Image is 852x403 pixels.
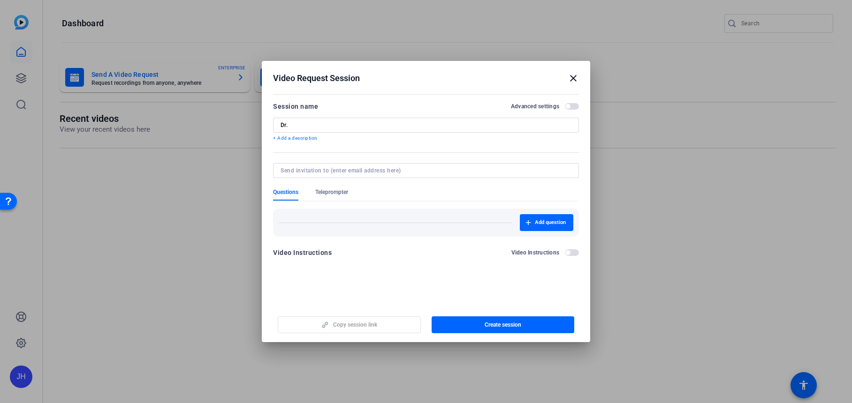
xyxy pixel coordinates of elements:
[432,316,575,333] button: Create session
[273,73,579,84] div: Video Request Session
[273,134,579,142] p: + Add a description
[485,321,521,328] span: Create session
[520,214,573,231] button: Add question
[273,188,298,196] span: Questions
[511,249,560,256] h2: Video Instructions
[273,247,332,258] div: Video Instructions
[315,188,348,196] span: Teleprompter
[511,103,559,110] h2: Advanced settings
[568,73,579,84] mat-icon: close
[281,167,568,174] input: Send invitation to (enter email address here)
[281,121,571,129] input: Enter Session Name
[273,101,318,112] div: Session name
[535,219,566,226] span: Add question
